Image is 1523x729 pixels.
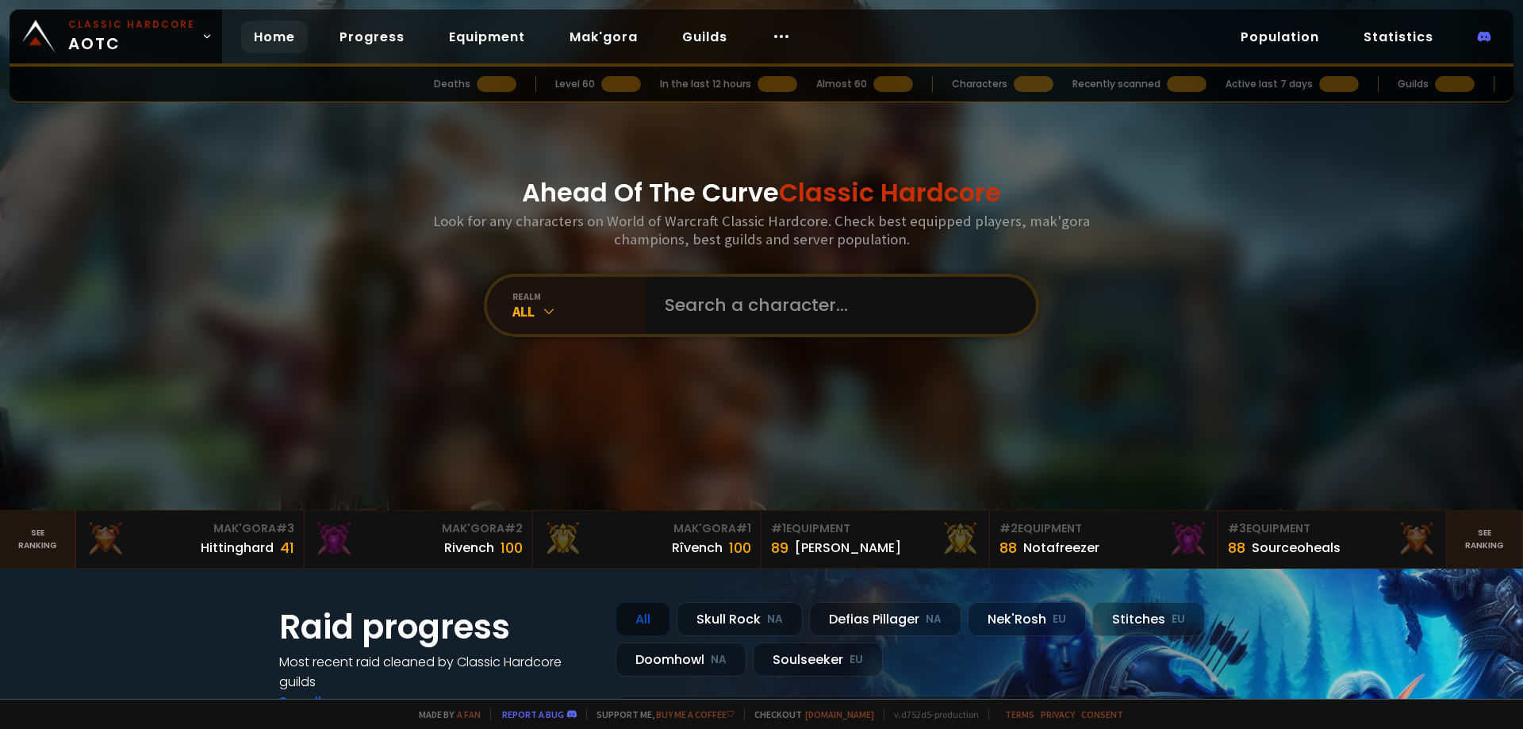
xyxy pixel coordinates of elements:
div: All [512,302,646,320]
div: Rîvench [672,538,723,558]
a: Privacy [1041,708,1075,720]
h1: Raid progress [279,602,597,652]
a: Mak'Gora#3Hittinghard41 [76,511,305,568]
div: Mak'Gora [314,520,523,537]
small: EU [1053,612,1066,627]
a: #3Equipment88Sourceoheals [1218,511,1447,568]
a: [DOMAIN_NAME] [805,708,874,720]
a: Mak'Gora#2Rivench100 [305,511,533,568]
a: Population [1228,21,1332,53]
small: NA [926,612,942,627]
a: #2Equipment88Notafreezer [990,511,1218,568]
small: NA [767,612,783,627]
div: Soulseeker [753,643,883,677]
a: Equipment [436,21,538,53]
a: Home [241,21,308,53]
span: # 3 [1228,520,1246,536]
div: Active last 7 days [1226,77,1313,91]
div: Equipment [771,520,980,537]
a: Mak'Gora#1Rîvench100 [533,511,761,568]
a: Terms [1005,708,1034,720]
a: a fan [457,708,481,720]
div: Hittinghard [201,538,274,558]
div: All [616,602,670,636]
a: Buy me a coffee [656,708,735,720]
h1: Ahead Of The Curve [522,174,1001,212]
div: Deaths [434,77,470,91]
a: #1Equipment89[PERSON_NAME] [761,511,990,568]
small: EU [850,652,863,668]
a: Consent [1081,708,1123,720]
a: See all progress [279,693,382,711]
span: Classic Hardcore [779,175,1001,210]
div: Skull Rock [677,602,803,636]
h4: Most recent raid cleaned by Classic Hardcore guilds [279,652,597,692]
div: Equipment [999,520,1208,537]
div: Stitches [1092,602,1205,636]
div: Defias Pillager [809,602,961,636]
a: Report a bug [502,708,564,720]
a: Mak'gora [557,21,650,53]
span: Support me, [586,708,735,720]
span: Made by [409,708,481,720]
div: Notafreezer [1023,538,1099,558]
span: AOTC [68,17,195,56]
span: # 3 [276,520,294,536]
div: 100 [729,537,751,558]
small: Classic Hardcore [68,17,195,32]
div: 88 [999,537,1017,558]
div: Mak'Gora [86,520,294,537]
a: Progress [327,21,417,53]
span: # 2 [504,520,523,536]
input: Search a character... [655,277,1017,334]
small: NA [711,652,727,668]
div: Characters [952,77,1007,91]
div: Nek'Rosh [968,602,1086,636]
span: Checkout [744,708,874,720]
div: Recently scanned [1072,77,1160,91]
div: Level 60 [555,77,595,91]
div: 88 [1228,537,1245,558]
a: Statistics [1351,21,1446,53]
small: EU [1172,612,1185,627]
div: 89 [771,537,788,558]
a: Guilds [669,21,740,53]
div: Doomhowl [616,643,746,677]
a: Classic HardcoreAOTC [10,10,222,63]
div: [PERSON_NAME] [795,538,901,558]
span: # 2 [999,520,1018,536]
span: v. d752d5 - production [884,708,979,720]
div: Mak'Gora [543,520,751,537]
h3: Look for any characters on World of Warcraft Classic Hardcore. Check best equipped players, mak'g... [427,212,1096,248]
div: 100 [501,537,523,558]
div: Guilds [1398,77,1429,91]
div: 41 [280,537,294,558]
div: Sourceoheals [1252,538,1341,558]
div: realm [512,290,646,302]
a: Seeranking [1447,511,1523,568]
span: # 1 [771,520,786,536]
div: Almost 60 [816,77,867,91]
div: In the last 12 hours [660,77,751,91]
div: Rivench [444,538,494,558]
div: Equipment [1228,520,1437,537]
span: # 1 [736,520,751,536]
